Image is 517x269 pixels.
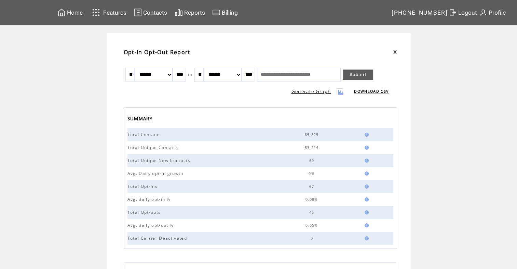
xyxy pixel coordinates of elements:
[127,114,154,125] span: SUMMARY
[127,132,163,137] span: Total Contacts
[363,236,369,240] img: help.gif
[449,8,457,17] img: exit.svg
[309,171,316,176] span: 0%
[448,7,478,18] a: Logout
[134,8,142,17] img: contacts.svg
[127,235,189,241] span: Total Carrier Deactivated
[363,197,369,201] img: help.gif
[343,70,373,80] a: Submit
[124,48,191,56] span: Opt-In Opt-Out Report
[174,7,206,18] a: Reports
[103,9,126,16] span: Features
[127,170,185,176] span: Avg. Daily opt-in growth
[143,9,167,16] span: Contacts
[133,7,168,18] a: Contacts
[56,7,84,18] a: Home
[305,197,320,202] span: 0.08%
[363,159,369,163] img: help.gif
[67,9,83,16] span: Home
[478,7,507,18] a: Profile
[363,210,369,214] img: help.gif
[305,145,321,150] span: 83,214
[127,209,163,215] span: Total Opt-outs
[188,72,192,77] span: to
[127,183,159,189] span: Total Opt-ins
[211,7,239,18] a: Billing
[363,223,369,227] img: help.gif
[212,8,220,17] img: creidtcard.svg
[489,9,506,16] span: Profile
[90,7,102,18] img: features.svg
[363,184,369,189] img: help.gif
[354,89,389,94] a: DOWNLOAD CSV
[127,222,176,228] span: Avg. daily opt-out %
[57,8,66,17] img: home.svg
[309,184,316,189] span: 67
[305,223,320,228] span: 0.05%
[363,133,369,137] img: help.gif
[363,171,369,176] img: help.gif
[458,9,477,16] span: Logout
[127,145,181,150] span: Total Unique Contacts
[222,9,238,16] span: Billing
[127,158,192,163] span: Total Unique New Contacts
[392,9,448,16] span: [PHONE_NUMBER]
[363,146,369,150] img: help.gif
[309,210,316,215] span: 45
[184,9,205,16] span: Reports
[89,6,128,19] a: Features
[479,8,487,17] img: profile.svg
[291,88,331,94] a: Generate Graph
[310,236,314,241] span: 0
[309,158,316,163] span: 60
[127,196,172,202] span: Avg. daily opt-in %
[305,132,321,137] span: 85,825
[175,8,183,17] img: chart.svg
